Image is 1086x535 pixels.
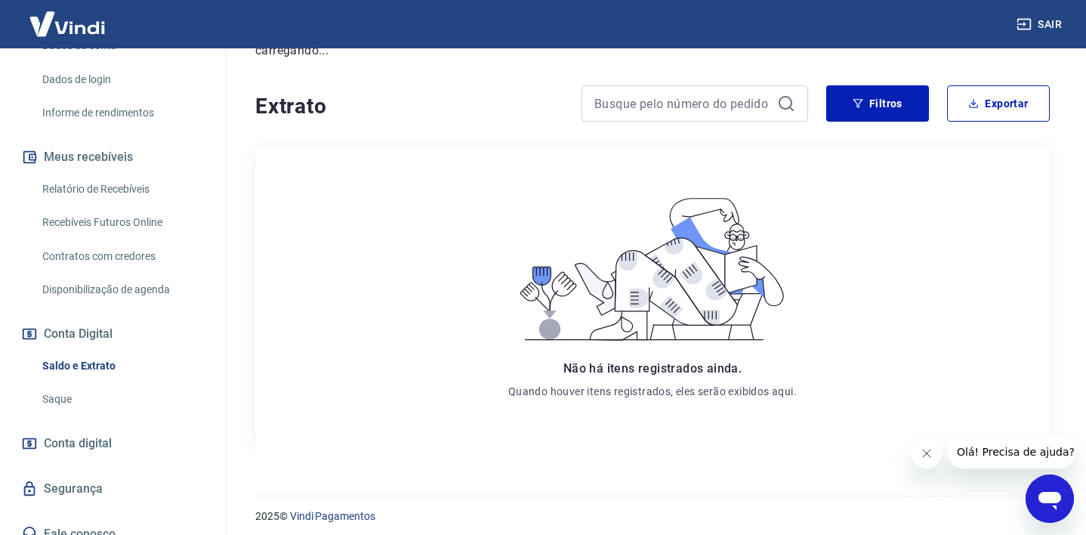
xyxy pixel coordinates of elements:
a: Segurança [18,472,208,506]
span: Olá! Precisa de ajuda? [9,11,127,23]
span: Conta digital [44,433,112,454]
p: carregando... [255,42,1050,60]
button: Conta Digital [18,317,208,351]
button: Exportar [947,85,1050,122]
span: Não há itens registrados ainda. [563,361,742,376]
img: Vindi [18,1,116,47]
button: Meus recebíveis [18,141,208,174]
a: Saque [36,384,208,415]
button: Sair [1013,11,1068,39]
button: Filtros [826,85,929,122]
a: Contratos com credores [36,241,208,272]
iframe: Botão para abrir a janela de mensagens [1026,475,1074,523]
a: Relatório de Recebíveis [36,174,208,205]
a: Disponibilização de agenda [36,274,208,305]
input: Busque pelo número do pedido [594,92,771,115]
a: Informe de rendimentos [36,97,208,128]
h4: Extrato [255,91,563,122]
a: Recebíveis Futuros Online [36,207,208,238]
p: 2025 © [255,509,1050,524]
a: Vindi Pagamentos [290,510,375,522]
iframe: Mensagem da empresa [948,435,1074,469]
a: Conta digital [18,427,208,460]
a: Dados de login [36,64,208,95]
iframe: Fechar mensagem [912,438,942,469]
p: Quando houver itens registrados, eles serão exibidos aqui. [508,384,797,399]
a: Saldo e Extrato [36,351,208,382]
